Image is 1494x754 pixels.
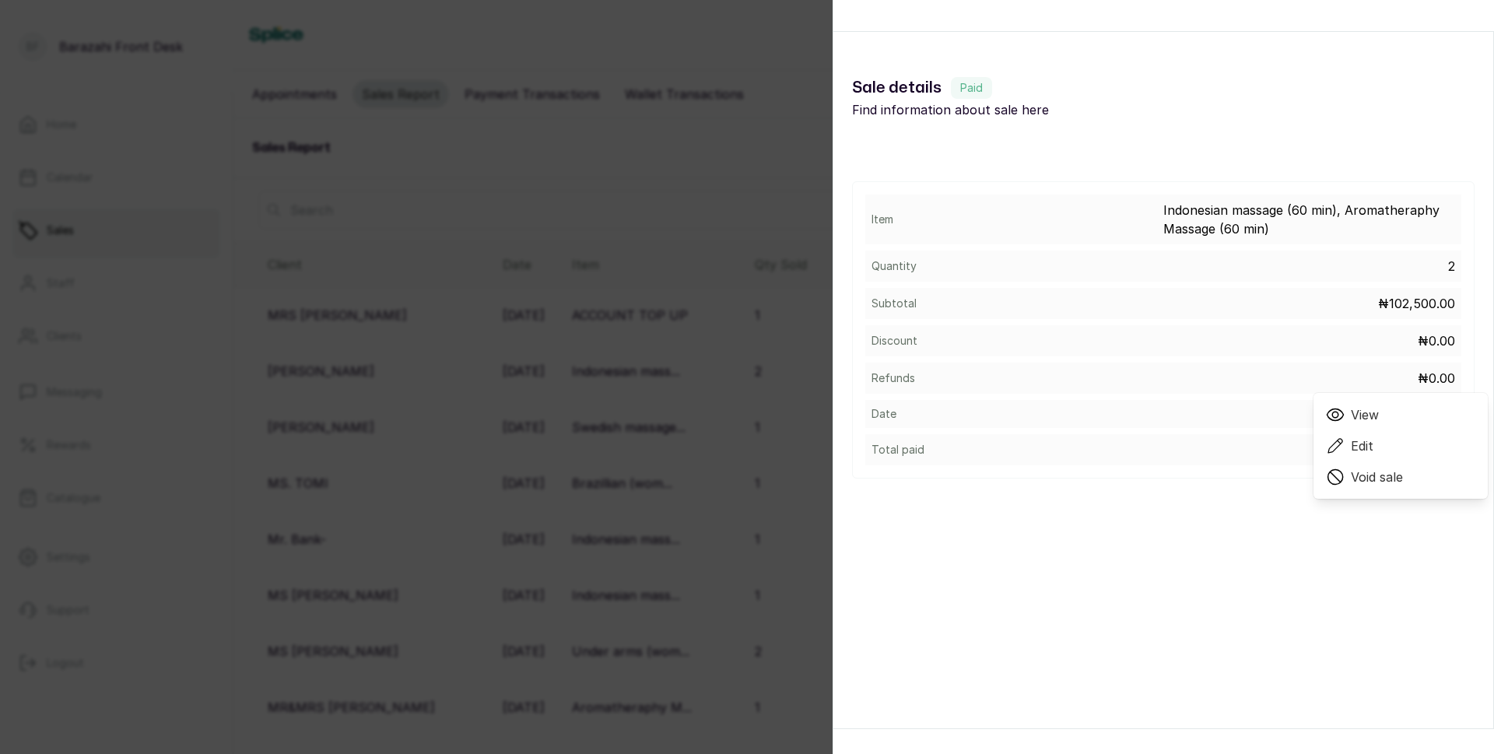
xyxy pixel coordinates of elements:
[871,370,915,386] p: Refunds
[871,442,924,458] p: Total paid
[1351,468,1403,486] span: Void sale
[1351,405,1379,424] span: View
[951,77,992,99] label: Paid
[852,100,1163,119] p: Find information about sale here
[1351,437,1373,455] span: Edit
[871,258,917,274] p: Quantity
[1163,201,1455,238] p: Indonesian massage (60 min), Aromatheraphy Massage (60 min)
[1418,369,1455,388] p: ₦0.00
[852,75,1163,100] h1: Sale details
[871,212,893,227] p: Item
[1448,257,1455,275] p: 2
[871,406,896,422] p: Date
[1418,331,1455,350] p: ₦0.00
[871,333,917,349] p: Discount
[871,296,917,311] p: Subtotal
[1378,294,1455,313] p: ₦102,500.00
